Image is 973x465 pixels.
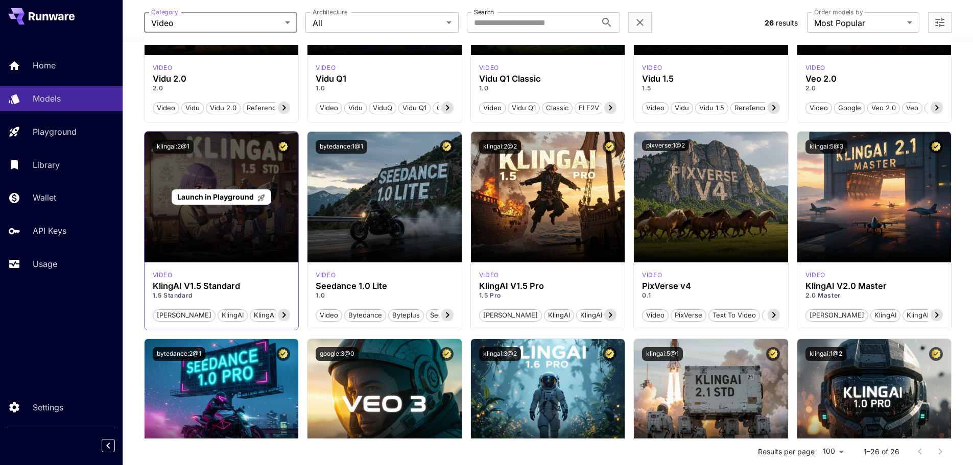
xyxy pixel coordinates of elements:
[316,140,367,154] button: bytedance:1@1
[153,140,194,154] button: klingai:2@1
[479,74,617,84] h3: Vidu Q1 Classic
[642,101,669,114] button: Video
[153,101,179,114] button: Video
[805,308,868,322] button: [PERSON_NAME]
[276,140,290,154] button: Certified Model – Vetted for best performance and includes a commercial license.
[709,310,760,321] span: Text To Video
[474,8,494,16] label: Search
[153,63,173,72] div: vidu_2_0
[153,308,216,322] button: [PERSON_NAME]
[671,310,706,321] span: PixVerse
[369,103,396,113] span: ViduQ
[316,271,336,280] div: seedance_1_0_lite
[313,8,347,16] label: Architecture
[634,16,646,29] button: Clear filters (1)
[642,271,662,280] p: video
[871,310,900,321] span: KlingAI
[776,18,798,27] span: results
[642,84,780,93] p: 1.5
[925,103,945,113] span: T2V
[33,159,60,171] p: Library
[316,347,359,361] button: google:3@0
[766,347,780,361] button: Certified Model – Vetted for best performance and includes a commercial license.
[316,63,336,72] div: vidu_q1
[33,258,57,270] p: Usage
[316,84,454,93] p: 1.0
[344,308,386,322] button: Bytedance
[153,74,291,84] h3: Vidu 2.0
[102,439,115,452] button: Collapse sidebar
[575,103,603,113] span: FLF2V
[805,101,832,114] button: Video
[805,281,943,291] div: KlingAI V2.0 Master
[426,308,477,322] button: Seedance 1.0
[814,17,903,29] span: Most Popular
[479,63,499,72] div: vidu_q1_classic
[153,281,291,291] h3: KlingAI V1.5 Standard
[870,308,900,322] button: KlingAI
[33,225,66,237] p: API Keys
[177,192,254,201] span: Launch in Playground
[218,308,248,322] button: KlingAI
[479,271,499,280] p: video
[575,101,603,114] button: FLF2V
[316,308,342,322] button: Video
[109,436,123,455] div: Collapse sidebar
[695,101,728,114] button: Vidu 1.5
[643,310,668,321] span: Video
[172,189,271,205] a: Launch in Playground
[805,271,825,280] div: klingai_2_1_master
[316,101,342,114] button: Video
[642,271,662,280] div: pixverse_v4
[814,8,863,16] label: Order models by
[250,308,295,322] button: KlingAI v1.5
[433,101,448,114] button: Q1
[479,271,499,280] div: klingai_1_5_pro
[153,63,173,72] p: video
[399,103,430,113] span: Vidu Q1
[433,103,448,113] span: Q1
[479,84,617,93] p: 1.0
[642,74,780,84] h3: Vidu 1.5
[33,92,61,105] p: Models
[758,447,815,457] p: Results per page
[316,310,342,321] span: Video
[924,101,945,114] button: T2V
[642,63,662,72] p: video
[316,103,342,113] span: Video
[398,101,431,114] button: Vidu Q1
[805,63,825,72] div: google_veo_2
[642,281,780,291] h3: PixVerse v4
[33,191,56,204] p: Wallet
[929,140,943,154] button: Certified Model – Vetted for best performance and includes a commercial license.
[834,101,865,114] button: Google
[762,308,819,322] button: Image To Video
[542,103,572,113] span: Classic
[316,74,454,84] h3: Vidu Q1
[603,140,616,154] button: Certified Model – Vetted for best performance and includes a commercial license.
[480,103,505,113] span: Video
[182,103,203,113] span: Vidu
[542,101,573,114] button: Classic
[479,63,499,72] p: video
[708,308,760,322] button: Text To Video
[671,308,706,322] button: PixVerse
[181,101,204,114] button: Vidu
[479,101,506,114] button: Video
[243,101,284,114] button: Reference
[805,140,847,154] button: klingai:5@3
[479,281,617,291] h3: KlingAI V1.5 Pro
[730,101,772,114] button: Rerefence
[544,310,574,321] span: KlingAI
[344,101,367,114] button: Vidu
[316,281,454,291] div: Seedance 1.0 Lite
[731,103,771,113] span: Rerefence
[902,101,922,114] button: Veo
[864,447,899,457] p: 1–26 of 26
[153,271,173,280] div: klingai_1_5_std
[819,444,847,459] div: 100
